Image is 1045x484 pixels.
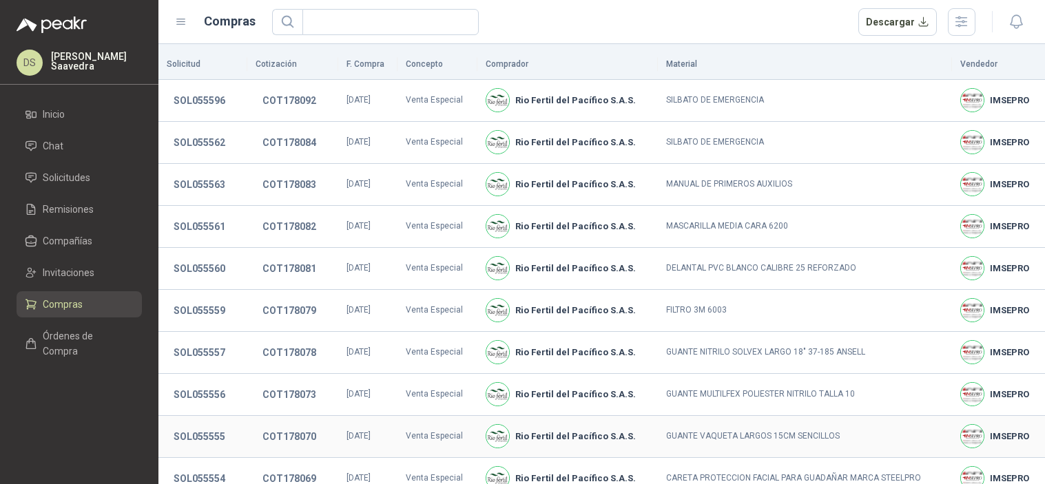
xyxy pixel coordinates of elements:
[486,131,509,154] img: Company Logo
[658,122,952,164] td: SILBATO DE EMERGENCIA
[17,101,142,127] a: Inicio
[515,388,636,401] b: Rio Fertil del Pacífico S.A.S.
[515,178,636,191] b: Rio Fertil del Pacífico S.A.S.
[158,50,247,80] th: Solicitud
[17,228,142,254] a: Compañías
[990,178,1029,191] b: IMSEPRO
[397,122,477,164] td: Venta Especial
[17,323,142,364] a: Órdenes de Compra
[43,233,92,249] span: Compañías
[486,89,509,112] img: Company Logo
[256,298,323,323] button: COT178079
[477,50,658,80] th: Comprador
[43,265,94,280] span: Invitaciones
[43,170,90,185] span: Solicitudes
[486,299,509,322] img: Company Logo
[990,430,1029,443] b: IMSEPRO
[167,214,232,239] button: SOL055561
[43,328,129,359] span: Órdenes de Compra
[167,256,232,281] button: SOL055560
[346,137,371,147] span: [DATE]
[658,50,952,80] th: Material
[346,263,371,273] span: [DATE]
[961,383,984,406] img: Company Logo
[167,172,232,197] button: SOL055563
[167,424,232,449] button: SOL055555
[515,346,636,359] b: Rio Fertil del Pacífico S.A.S.
[961,215,984,238] img: Company Logo
[990,220,1029,233] b: IMSEPRO
[346,95,371,105] span: [DATE]
[658,332,952,374] td: GUANTE NITRILO SOLVEX LARGO 18" 37-185 ANSELL
[961,425,984,448] img: Company Logo
[961,131,984,154] img: Company Logo
[17,260,142,286] a: Invitaciones
[17,133,142,159] a: Chat
[961,89,984,112] img: Company Logo
[397,332,477,374] td: Venta Especial
[397,50,477,80] th: Concepto
[397,290,477,332] td: Venta Especial
[515,136,636,149] b: Rio Fertil del Pacífico S.A.S.
[990,262,1029,275] b: IMSEPRO
[17,17,87,33] img: Logo peakr
[256,88,323,113] button: COT178092
[515,430,636,443] b: Rio Fertil del Pacífico S.A.S.
[515,262,636,275] b: Rio Fertil del Pacífico S.A.S.
[167,340,232,365] button: SOL055557
[515,94,636,107] b: Rio Fertil del Pacífico S.A.S.
[515,304,636,317] b: Rio Fertil del Pacífico S.A.S.
[17,165,142,191] a: Solicitudes
[256,130,323,155] button: COT178084
[167,298,232,323] button: SOL055559
[256,172,323,197] button: COT178083
[167,382,232,407] button: SOL055556
[486,341,509,364] img: Company Logo
[486,257,509,280] img: Company Logo
[17,50,43,76] div: DS
[338,50,397,80] th: F. Compra
[952,50,1045,80] th: Vendedor
[658,374,952,416] td: GUANTE MULTILFEX POLIESTER NITRILO TALLA 10
[486,425,509,448] img: Company Logo
[167,88,232,113] button: SOL055596
[346,431,371,441] span: [DATE]
[167,130,232,155] button: SOL055562
[346,305,371,315] span: [DATE]
[204,12,256,31] h1: Compras
[346,221,371,231] span: [DATE]
[486,215,509,238] img: Company Logo
[990,94,1029,107] b: IMSEPRO
[256,214,323,239] button: COT178082
[990,304,1029,317] b: IMSEPRO
[397,164,477,206] td: Venta Especial
[397,80,477,122] td: Venta Especial
[658,206,952,248] td: MASCARILLA MEDIA CARA 6200
[658,290,952,332] td: FILTRO 3M 6003
[256,340,323,365] button: COT178078
[43,138,63,154] span: Chat
[961,341,984,364] img: Company Logo
[990,388,1029,401] b: IMSEPRO
[658,248,952,290] td: DELANTAL PVC BLANCO CALIBRE 25 REFORZADO
[346,179,371,189] span: [DATE]
[256,256,323,281] button: COT178081
[515,220,636,233] b: Rio Fertil del Pacífico S.A.S.
[486,173,509,196] img: Company Logo
[51,52,142,71] p: [PERSON_NAME] Saavedra
[17,196,142,222] a: Remisiones
[256,382,323,407] button: COT178073
[43,297,83,312] span: Compras
[486,383,509,406] img: Company Logo
[43,107,65,122] span: Inicio
[346,389,371,399] span: [DATE]
[990,346,1029,359] b: IMSEPRO
[658,164,952,206] td: MANUAL DE PRIMEROS AUXILIOS
[961,299,984,322] img: Company Logo
[858,8,938,36] button: Descargar
[256,424,323,449] button: COT178070
[346,347,371,357] span: [DATE]
[658,80,952,122] td: SILBATO DE EMERGENCIA
[990,136,1029,149] b: IMSEPRO
[397,416,477,458] td: Venta Especial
